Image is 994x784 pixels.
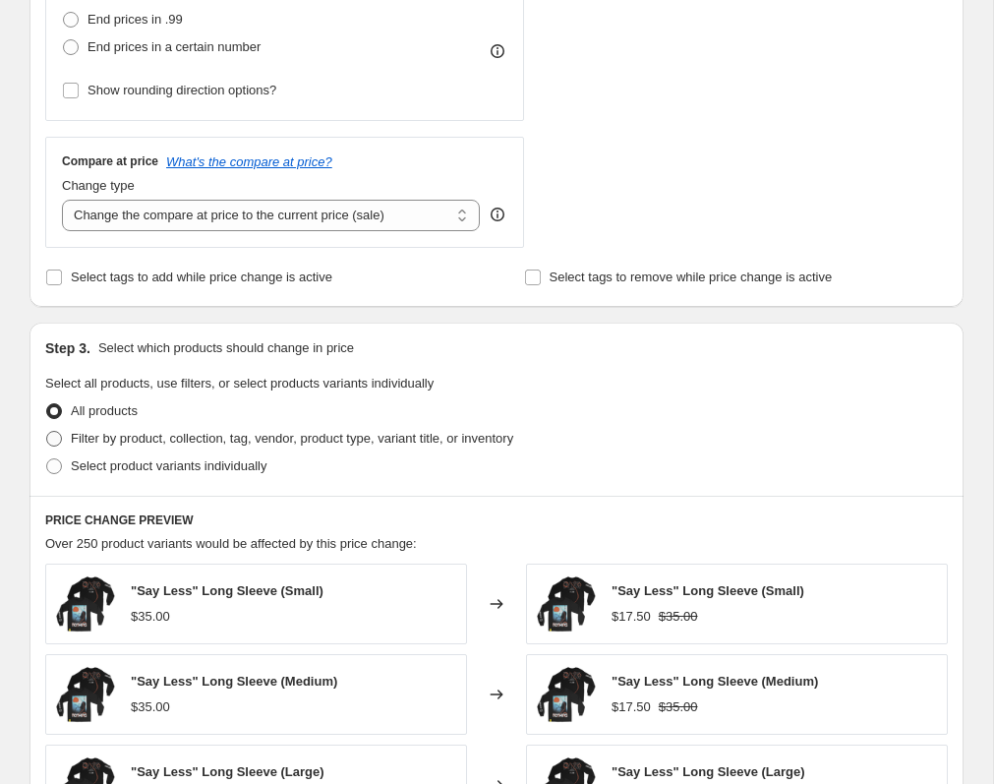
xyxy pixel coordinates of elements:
h2: Step 3. [45,338,90,358]
span: Show rounding direction options? [88,83,276,97]
img: Nothing_TGD_Merch_SayLessLongsleeve_Black_Group_80x.png [56,665,115,724]
span: End prices in a certain number [88,39,261,54]
span: Select tags to remove while price change is active [550,270,833,284]
img: Nothing_TGD_Merch_SayLessLongsleeve_Black_Group_80x.png [56,574,115,633]
span: "Say Less" Long Sleeve (Large) [131,764,324,779]
span: Select tags to add while price change is active [71,270,332,284]
span: End prices in .99 [88,12,183,27]
strike: $35.00 [659,697,698,717]
div: $17.50 [612,607,651,627]
h3: Compare at price [62,153,158,169]
span: "Say Less" Long Sleeve (Small) [131,583,323,598]
div: help [488,205,507,224]
div: $35.00 [131,697,170,717]
span: "Say Less" Long Sleeve (Medium) [131,674,337,689]
div: $17.50 [612,697,651,717]
span: "Say Less" Long Sleeve (Medium) [612,674,818,689]
span: Filter by product, collection, tag, vendor, product type, variant title, or inventory [71,431,513,446]
span: Over 250 product variants would be affected by this price change: [45,536,417,551]
strike: $35.00 [659,607,698,627]
span: "Say Less" Long Sleeve (Large) [612,764,805,779]
button: What's the compare at price? [166,154,332,169]
span: "Say Less" Long Sleeve (Small) [612,583,804,598]
span: Select all products, use filters, or select products variants individually [45,376,434,391]
span: Select product variants individually [71,458,266,473]
span: Change type [62,178,135,193]
img: Nothing_TGD_Merch_SayLessLongsleeve_Black_Group_80x.png [537,574,596,633]
h6: PRICE CHANGE PREVIEW [45,513,948,528]
p: Select which products should change in price [98,338,354,358]
span: All products [71,403,138,418]
img: Nothing_TGD_Merch_SayLessLongsleeve_Black_Group_80x.png [537,665,596,724]
div: $35.00 [131,607,170,627]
